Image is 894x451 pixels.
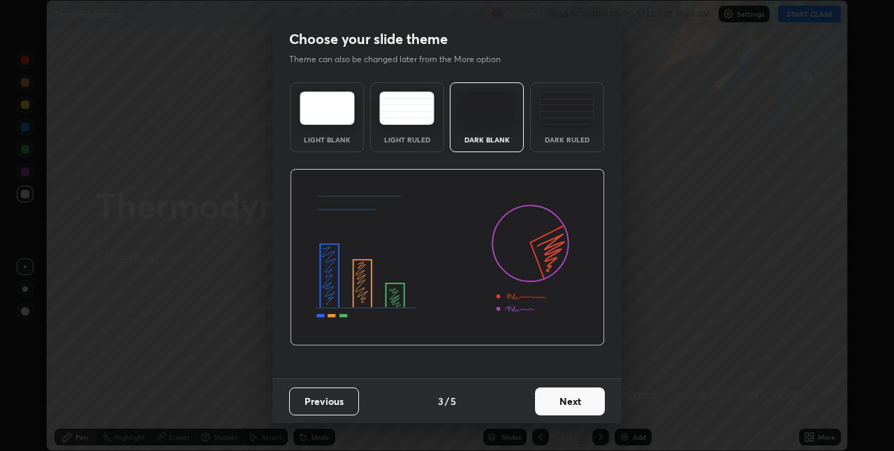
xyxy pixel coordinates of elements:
[450,394,456,408] h4: 5
[379,136,435,143] div: Light Ruled
[300,91,355,125] img: lightTheme.e5ed3b09.svg
[539,91,594,125] img: darkRuledTheme.de295e13.svg
[445,394,449,408] h4: /
[299,136,355,143] div: Light Blank
[460,91,515,125] img: darkTheme.f0cc69e5.svg
[289,387,359,415] button: Previous
[459,136,515,143] div: Dark Blank
[289,53,515,66] p: Theme can also be changed later from the More option
[539,136,595,143] div: Dark Ruled
[379,91,434,125] img: lightRuledTheme.5fabf969.svg
[438,394,444,408] h4: 3
[535,387,605,415] button: Next
[289,30,448,48] h2: Choose your slide theme
[290,169,605,346] img: darkThemeBanner.d06ce4a2.svg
